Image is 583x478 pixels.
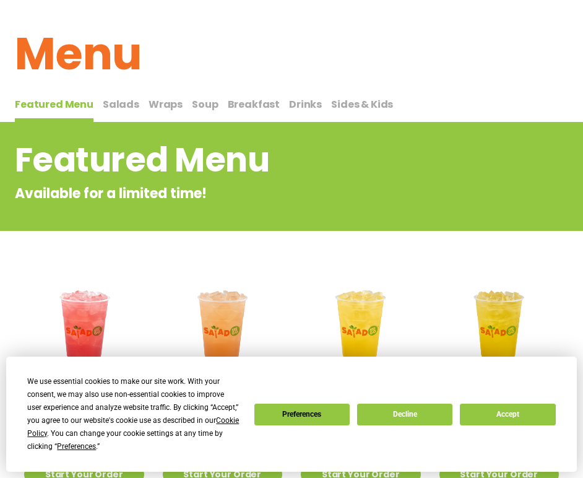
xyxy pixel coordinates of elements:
[163,273,283,393] img: Product photo for Summer Stone Fruit Lemonade
[460,404,555,425] button: Accept
[15,183,469,204] p: Available for a limited time!
[103,97,139,111] span: Salads
[6,357,577,472] div: Cookie Consent Prompt
[15,135,469,185] h2: Featured Menu
[149,97,183,111] span: Wraps
[27,375,239,453] div: We use essential cookies to make our site work. With your consent, we may also use non-essential ...
[228,97,280,111] span: Breakfast
[331,97,393,111] span: Sides & Kids
[24,273,144,393] img: Product photo for Blackberry Bramble Lemonade
[15,20,568,87] h1: Menu
[439,273,559,393] img: Product photo for Mango Grove Lemonade
[15,92,568,123] div: Tabbed content
[192,97,218,111] span: Soup
[15,97,93,111] span: Featured Menu
[357,404,452,425] button: Decline
[254,404,350,425] button: Preferences
[57,442,96,451] span: Preferences
[289,97,322,111] span: Drinks
[301,273,421,393] img: Product photo for Sunkissed Yuzu Lemonade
